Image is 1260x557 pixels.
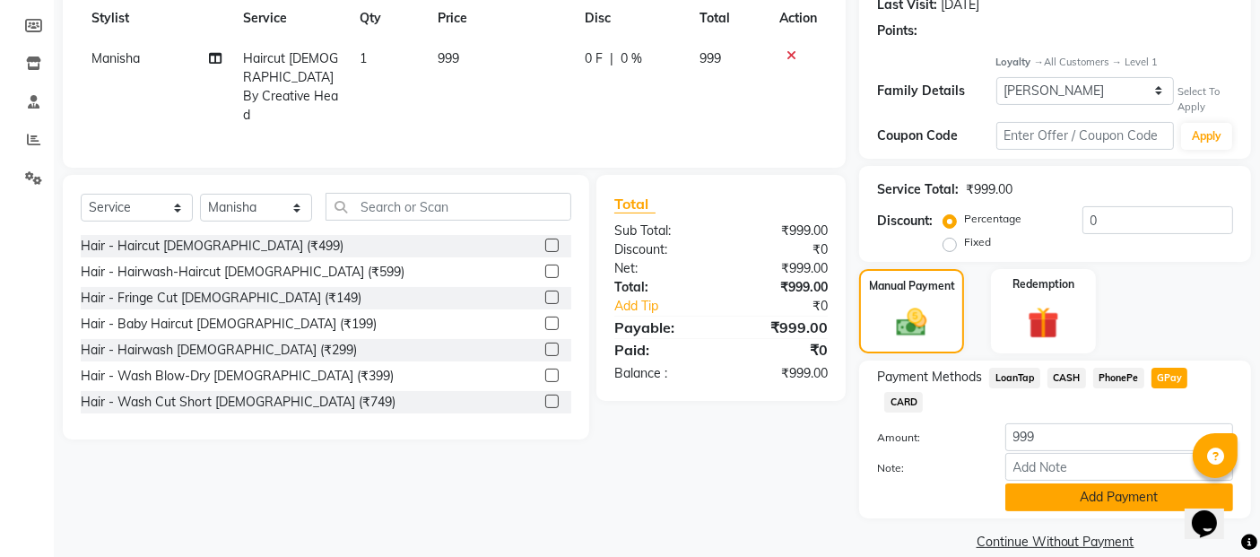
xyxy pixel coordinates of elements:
[621,49,642,68] span: 0 %
[887,305,935,340] img: _cash.svg
[614,195,656,213] span: Total
[964,234,991,250] label: Fixed
[81,315,377,334] div: Hair - Baby Haircut [DEMOGRAPHIC_DATA] (₹199)
[81,237,343,256] div: Hair - Haircut [DEMOGRAPHIC_DATA] (₹499)
[721,259,841,278] div: ₹999.00
[721,339,841,361] div: ₹0
[721,364,841,383] div: ₹999.00
[326,193,571,221] input: Search or Scan
[1005,483,1233,511] button: Add Payment
[1151,368,1188,388] span: GPay
[864,460,991,476] label: Note:
[721,317,841,338] div: ₹999.00
[877,126,995,145] div: Coupon Code
[1005,453,1233,481] input: Add Note
[869,278,955,294] label: Manual Payment
[721,240,841,259] div: ₹0
[863,533,1247,552] a: Continue Without Payment
[877,212,933,231] div: Discount:
[610,49,613,68] span: |
[81,341,357,360] div: Hair - Hairwash [DEMOGRAPHIC_DATA] (₹299)
[1005,423,1233,451] input: Amount
[438,50,459,66] span: 999
[1181,123,1232,150] button: Apply
[700,50,721,66] span: 999
[877,368,982,387] span: Payment Methods
[721,278,841,297] div: ₹999.00
[81,393,395,412] div: Hair - Wash Cut Short [DEMOGRAPHIC_DATA] (₹749)
[1012,276,1074,292] label: Redemption
[601,364,721,383] div: Balance :
[877,82,995,100] div: Family Details
[864,430,991,446] label: Amount:
[1177,84,1233,115] div: Select To Apply
[996,56,1044,68] strong: Loyalty →
[81,367,394,386] div: Hair - Wash Blow-Dry [DEMOGRAPHIC_DATA] (₹399)
[601,317,721,338] div: Payable:
[601,240,721,259] div: Discount:
[964,211,1021,227] label: Percentage
[601,339,721,361] div: Paid:
[601,278,721,297] div: Total:
[81,263,404,282] div: Hair - Hairwash-Haircut [DEMOGRAPHIC_DATA] (₹599)
[243,50,338,123] span: Haircut [DEMOGRAPHIC_DATA] By Creative Head
[1093,368,1144,388] span: PhonePe
[601,222,721,240] div: Sub Total:
[585,49,603,68] span: 0 F
[989,368,1040,388] span: LoanTap
[721,222,841,240] div: ₹999.00
[996,122,1174,150] input: Enter Offer / Coupon Code
[966,180,1012,199] div: ₹999.00
[601,259,721,278] div: Net:
[360,50,367,66] span: 1
[742,297,842,316] div: ₹0
[1185,485,1242,539] iframe: chat widget
[91,50,140,66] span: Manisha
[1018,303,1069,343] img: _gift.svg
[1047,368,1086,388] span: CASH
[601,297,741,316] a: Add Tip
[996,55,1233,70] div: All Customers → Level 1
[877,180,959,199] div: Service Total:
[877,22,917,40] div: Points:
[884,392,923,413] span: CARD
[81,289,361,308] div: Hair - Fringe Cut [DEMOGRAPHIC_DATA] (₹149)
